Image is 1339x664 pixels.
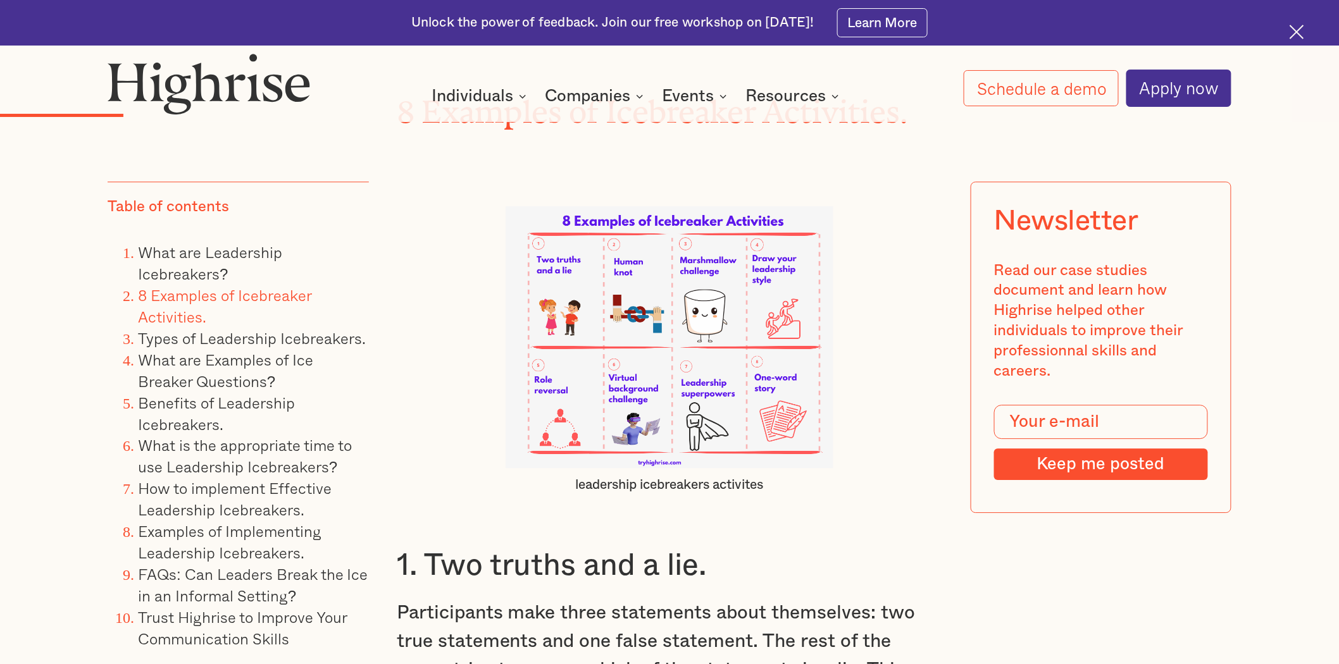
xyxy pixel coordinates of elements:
[138,434,352,479] a: What is the appropriate time to use Leadership Icebreakers?
[108,198,229,218] div: Table of contents
[138,348,313,393] a: What are Examples of Ice Breaker Questions?
[397,546,943,584] h3: 1. Two truths and a lie.
[138,477,332,522] a: How to implement Effective Leadership Icebreakers.
[138,520,321,565] a: Examples of Implementing Leadership Icebreakers.
[746,89,843,104] div: Resources
[138,605,347,650] a: Trust Highrise to Improve Your Communication Skills
[1126,70,1231,106] a: Apply now
[138,241,282,286] a: What are Leadership Icebreakers?
[994,405,1209,481] form: Modal Form
[138,327,366,350] a: Types of Leadership Icebreakers.
[545,89,647,104] div: Companies
[994,261,1209,382] div: Read our case studies document and learn how Highrise helped other individuals to improve their p...
[994,206,1139,238] div: Newsletter
[506,206,833,468] img: leadership icebreakers activites
[964,70,1119,107] a: Schedule a demo
[138,284,311,329] a: 8 Examples of Icebreaker Activities.
[138,563,368,608] a: FAQs: Can Leaders Break the Ice in an Informal Setting?
[506,476,833,494] figcaption: leadership icebreakers activites
[138,391,295,436] a: Benefits of Leadership Icebreakers.
[994,449,1209,481] input: Keep me posted
[108,53,311,114] img: Highrise logo
[411,14,814,32] div: Unlock the power of feedback. Join our free workshop on [DATE]!
[545,89,631,104] div: Companies
[1290,25,1304,39] img: Cross icon
[432,89,530,104] div: Individuals
[663,89,714,104] div: Events
[837,8,928,37] a: Learn More
[663,89,731,104] div: Events
[432,89,514,104] div: Individuals
[746,89,826,104] div: Resources
[994,405,1209,440] input: Your e-mail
